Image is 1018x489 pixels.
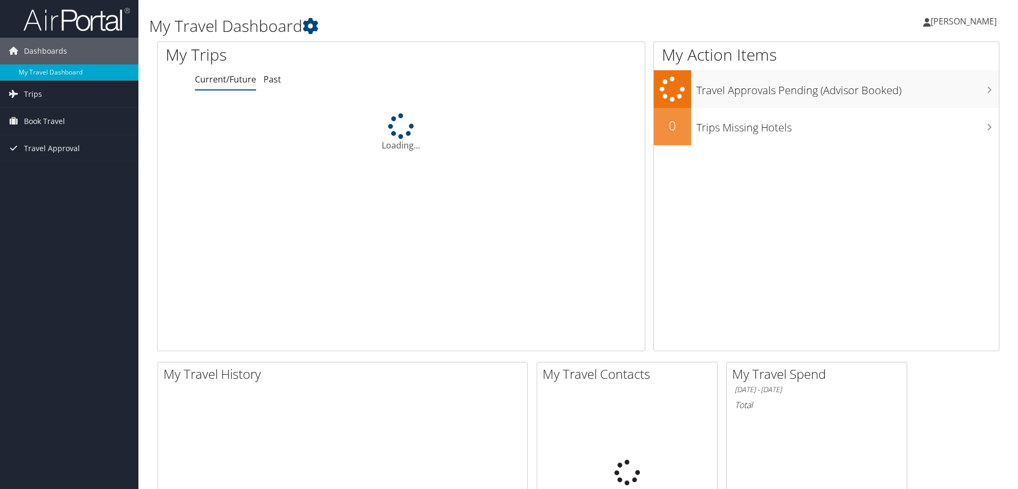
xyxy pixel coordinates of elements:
[24,38,67,64] span: Dashboards
[163,365,527,383] h2: My Travel History
[195,73,256,85] a: Current/Future
[654,108,999,145] a: 0Trips Missing Hotels
[732,365,907,383] h2: My Travel Spend
[24,135,80,162] span: Travel Approval
[166,44,434,66] h1: My Trips
[696,115,999,135] h3: Trips Missing Hotels
[923,5,1007,37] a: [PERSON_NAME]
[654,117,691,135] h2: 0
[23,7,130,32] img: airportal-logo.png
[149,15,721,37] h1: My Travel Dashboard
[543,365,717,383] h2: My Travel Contacts
[24,81,42,107] span: Trips
[264,73,281,85] a: Past
[24,108,65,135] span: Book Travel
[735,385,899,395] h6: [DATE] - [DATE]
[931,15,997,27] span: [PERSON_NAME]
[735,399,899,411] h6: Total
[696,78,999,98] h3: Travel Approvals Pending (Advisor Booked)
[158,113,645,152] div: Loading...
[654,44,999,66] h1: My Action Items
[654,70,999,108] a: Travel Approvals Pending (Advisor Booked)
